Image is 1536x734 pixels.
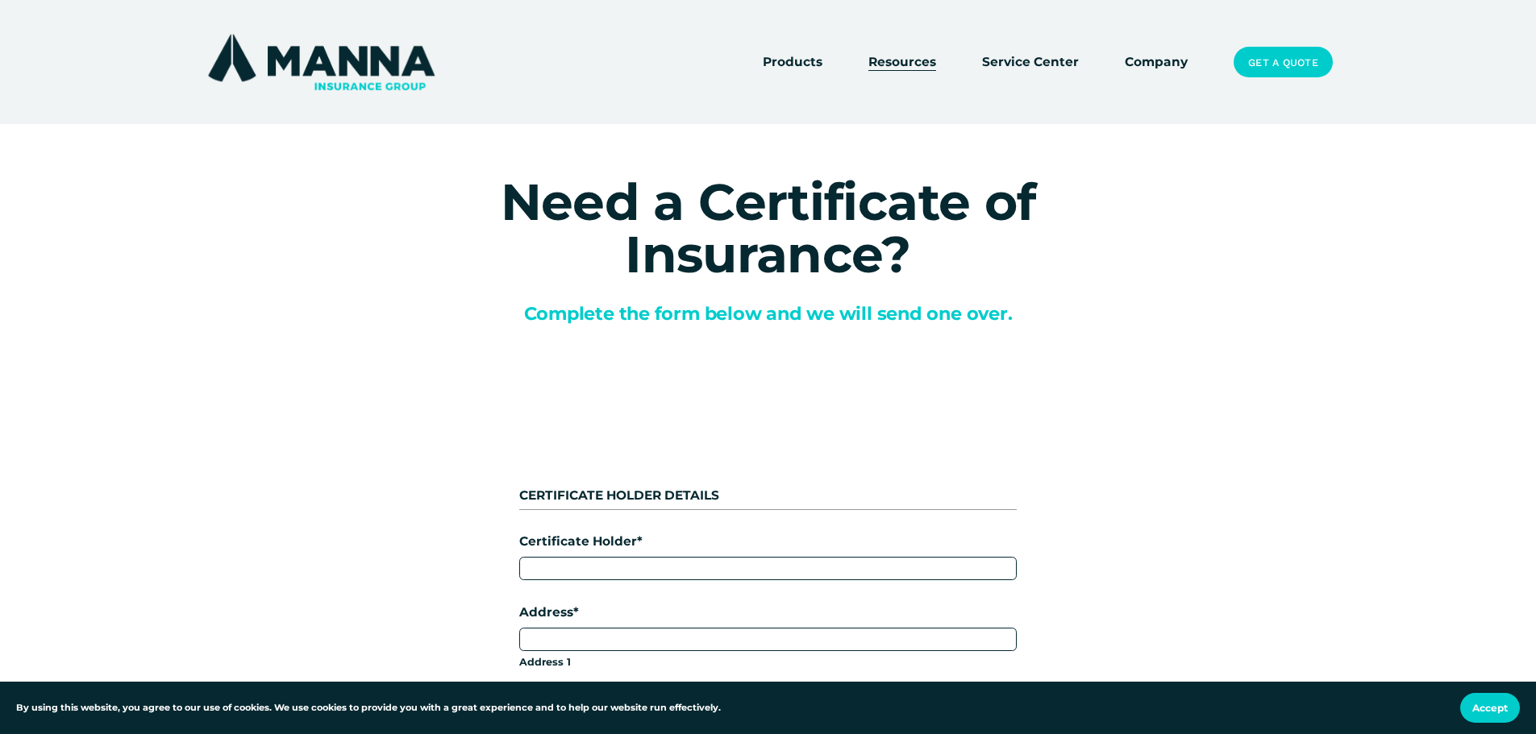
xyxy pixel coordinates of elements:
input: Address 1 [519,628,1017,651]
a: folder dropdown [763,51,822,73]
span: Address 1 [519,654,1017,670]
a: Service Center [982,51,1079,73]
a: Company [1125,51,1188,73]
span: Accept [1472,702,1508,714]
legend: Address [519,603,579,623]
p: By using this website, you agree to our use of cookies. We use cookies to provide you with a grea... [16,701,721,715]
label: Certificate Holder [519,532,1017,552]
span: Complete the form below and we will send one over. [524,302,1013,325]
a: Get a Quote [1234,47,1332,77]
h1: Need a Certificate of Insurance? [393,176,1143,280]
a: folder dropdown [868,51,936,73]
img: Manna Insurance Group [204,31,439,93]
span: Products [763,52,822,73]
span: Resources [868,52,936,73]
button: Accept [1460,693,1520,723]
div: CERTIFICATE HOLDER DETAILS [519,486,1017,506]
